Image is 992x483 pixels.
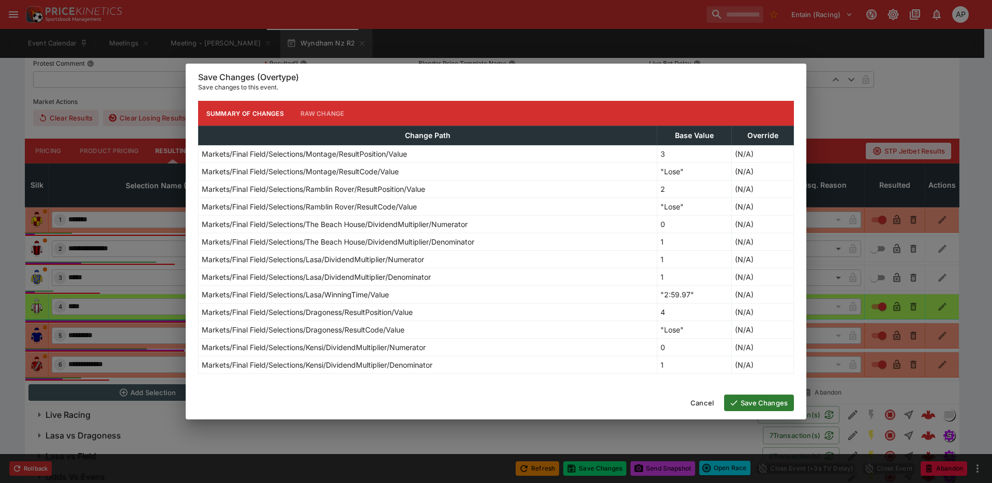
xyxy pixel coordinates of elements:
td: (N/A) [732,180,794,198]
p: Markets/Final Field/Selections/Montage/ResultPosition/Value [202,148,407,159]
td: (N/A) [732,216,794,233]
td: (N/A) [732,233,794,251]
p: Markets/Final Field/Selections/Lasa/DividendMultiplier/Denominator [202,271,431,282]
p: Save changes to this event. [198,82,794,93]
td: "Lose" [657,163,731,180]
td: 0 [657,216,731,233]
p: Markets/Final Field/Selections/The Beach House/DividendMultiplier/Denominator [202,236,474,247]
td: 2 [657,180,731,198]
td: 1 [657,251,731,268]
td: (N/A) [732,339,794,356]
th: Base Value [657,126,731,145]
p: Markets/Final Field/Selections/Ramblin Rover/ResultCode/Value [202,201,417,212]
p: Markets/Final Field/Selections/Lasa/DividendMultiplier/Numerator [202,254,424,265]
td: (N/A) [732,268,794,286]
p: Markets/Final Field/Selections/The Beach House/DividendMultiplier/Numerator [202,219,468,230]
td: (N/A) [732,198,794,216]
h6: Save Changes (Overtype) [198,72,794,83]
p: Markets/Final Field/Selections/Lasa/WinningTime/Value [202,289,389,300]
td: (N/A) [732,251,794,268]
p: Markets/Final Field/Selections/Kensi/DividendMultiplier/Denominator [202,359,432,370]
button: Raw Change [292,101,353,126]
td: (N/A) [732,163,794,180]
td: (N/A) [732,304,794,321]
button: Summary of Changes [198,101,292,126]
td: "Lose" [657,198,731,216]
td: 0 [657,339,731,356]
td: 1 [657,233,731,251]
p: Markets/Final Field/Selections/Kensi/DividendMultiplier/Numerator [202,342,426,353]
p: Markets/Final Field/Selections/Dragoness/ResultPosition/Value [202,307,413,318]
button: Save Changes [724,395,794,411]
td: 4 [657,304,731,321]
td: 1 [657,356,731,374]
td: 3 [657,145,731,163]
td: (N/A) [732,321,794,339]
td: (N/A) [732,286,794,304]
p: Markets/Final Field/Selections/Dragoness/ResultCode/Value [202,324,404,335]
p: Markets/Final Field/Selections/Ramblin Rover/ResultPosition/Value [202,184,425,194]
button: Cancel [684,395,720,411]
td: 1 [657,268,731,286]
th: Override [732,126,794,145]
p: Markets/Final Field/Selections/Montage/ResultCode/Value [202,166,399,177]
td: "Lose" [657,321,731,339]
td: (N/A) [732,145,794,163]
td: "2:59.97" [657,286,731,304]
td: (N/A) [732,356,794,374]
th: Change Path [199,126,657,145]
